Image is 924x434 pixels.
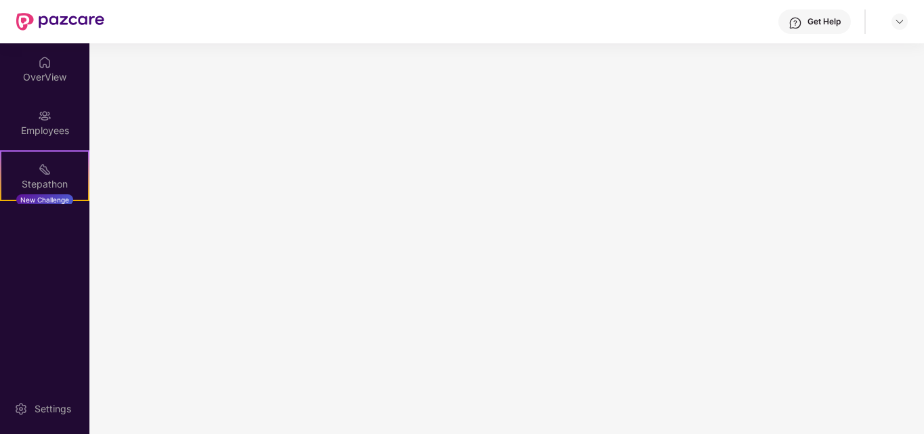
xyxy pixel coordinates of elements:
[30,402,75,416] div: Settings
[16,194,73,205] div: New Challenge
[16,13,104,30] img: New Pazcare Logo
[38,56,51,69] img: svg+xml;base64,PHN2ZyBpZD0iSG9tZSIgeG1sbnM9Imh0dHA6Ly93d3cudzMub3JnLzIwMDAvc3ZnIiB3aWR0aD0iMjAiIG...
[807,16,841,27] div: Get Help
[1,177,88,191] div: Stepathon
[14,402,28,416] img: svg+xml;base64,PHN2ZyBpZD0iU2V0dGluZy0yMHgyMCIgeG1sbnM9Imh0dHA6Ly93d3cudzMub3JnLzIwMDAvc3ZnIiB3aW...
[894,16,905,27] img: svg+xml;base64,PHN2ZyBpZD0iRHJvcGRvd24tMzJ4MzIiIHhtbG5zPSJodHRwOi8vd3d3LnczLm9yZy8yMDAwL3N2ZyIgd2...
[38,162,51,176] img: svg+xml;base64,PHN2ZyB4bWxucz0iaHR0cDovL3d3dy53My5vcmcvMjAwMC9zdmciIHdpZHRoPSIyMSIgaGVpZ2h0PSIyMC...
[38,109,51,123] img: svg+xml;base64,PHN2ZyBpZD0iRW1wbG95ZWVzIiB4bWxucz0iaHR0cDovL3d3dy53My5vcmcvMjAwMC9zdmciIHdpZHRoPS...
[789,16,802,30] img: svg+xml;base64,PHN2ZyBpZD0iSGVscC0zMngzMiIgeG1sbnM9Imh0dHA6Ly93d3cudzMub3JnLzIwMDAvc3ZnIiB3aWR0aD...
